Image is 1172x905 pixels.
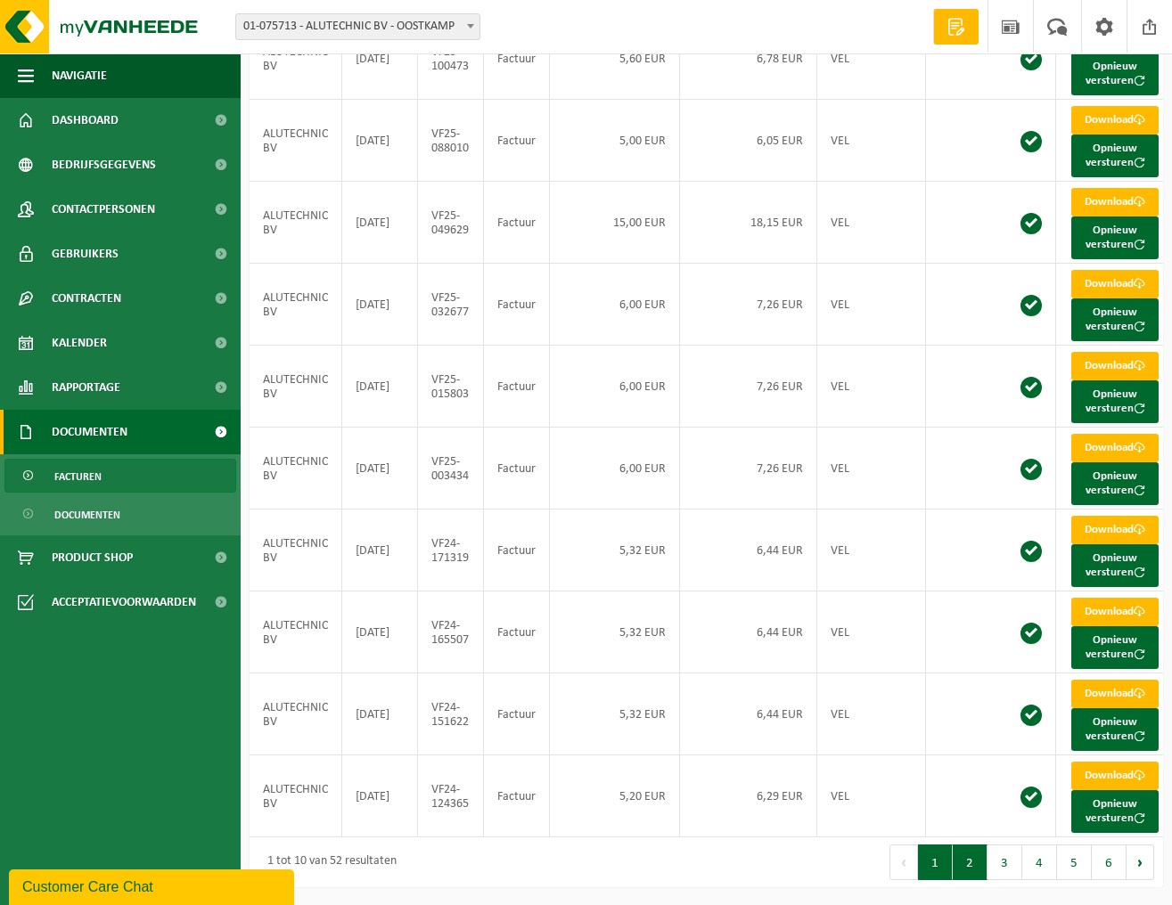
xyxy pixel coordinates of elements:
button: Previous [889,844,918,880]
td: 6,78 EUR [680,18,817,100]
iframe: chat widget [9,866,298,905]
td: VEL [817,510,926,591]
a: Download [1071,762,1159,790]
td: VF25-100473 [418,18,484,100]
td: Factuur [484,182,550,264]
td: 5,20 EUR [550,755,680,837]
a: Facturen [4,459,236,493]
td: VEL [817,591,926,673]
td: [DATE] [342,182,418,264]
button: Opnieuw versturen [1071,544,1159,587]
td: ALUTECHNIC BV [250,428,342,510]
td: 15,00 EUR [550,182,680,264]
button: Opnieuw versturen [1071,216,1159,259]
button: Opnieuw versturen [1071,790,1159,833]
span: 01-075713 - ALUTECHNIC BV - OOSTKAMP [236,14,479,39]
td: ALUTECHNIC BV [250,264,342,346]
td: Factuur [484,510,550,591]
td: 5,32 EUR [550,510,680,591]
button: 1 [918,844,953,880]
span: Kalender [52,321,107,365]
td: Factuur [484,591,550,673]
td: Factuur [484,18,550,100]
td: VEL [817,18,926,100]
td: 5,32 EUR [550,591,680,673]
td: 7,26 EUR [680,346,817,428]
td: 6,44 EUR [680,510,817,591]
td: 7,26 EUR [680,264,817,346]
a: Download [1071,598,1159,626]
div: 1 tot 10 van 52 resultaten [258,846,397,878]
td: VF25-049629 [418,182,484,264]
a: Download [1071,188,1159,216]
td: ALUTECHNIC BV [250,100,342,182]
button: Next [1127,844,1154,880]
button: 6 [1092,844,1127,880]
button: Opnieuw versturen [1071,53,1159,95]
td: 5,00 EUR [550,100,680,182]
a: Documenten [4,497,236,531]
td: VEL [817,264,926,346]
td: 6,00 EUR [550,264,680,346]
span: Rapportage [52,365,120,410]
td: ALUTECHNIC BV [250,182,342,264]
td: [DATE] [342,264,418,346]
span: Bedrijfsgegevens [52,143,156,187]
a: Download [1071,434,1159,462]
td: 5,32 EUR [550,673,680,755]
span: Contracten [52,276,121,321]
td: 5,60 EUR [550,18,680,100]
td: VEL [817,346,926,428]
td: 18,15 EUR [680,182,817,264]
td: VF24-124365 [418,755,484,837]
span: Documenten [54,498,120,532]
td: [DATE] [342,18,418,100]
td: 6,05 EUR [680,100,817,182]
td: VF24-165507 [418,591,484,673]
a: Download [1071,352,1159,380]
td: Factuur [484,428,550,510]
td: Factuur [484,346,550,428]
td: ALUTECHNIC BV [250,18,342,100]
td: 7,26 EUR [680,428,817,510]
button: 3 [988,844,1022,880]
td: Factuur [484,264,550,346]
td: VF25-088010 [418,100,484,182]
td: VF25-032677 [418,264,484,346]
span: Documenten [52,410,127,454]
td: ALUTECHNIC BV [250,755,342,837]
td: 6,29 EUR [680,755,817,837]
td: 6,00 EUR [550,346,680,428]
span: Acceptatievoorwaarden [52,580,196,624]
button: Opnieuw versturen [1071,298,1159,341]
a: Download [1071,270,1159,298]
button: Opnieuw versturen [1071,626,1159,669]
td: 6,44 EUR [680,591,817,673]
span: Product Shop [52,535,133,580]
td: ALUTECHNIC BV [250,673,342,755]
td: VEL [817,755,926,837]
td: VF25-015803 [418,346,484,428]
td: [DATE] [342,755,418,837]
button: Opnieuw versturen [1071,135,1159,177]
td: [DATE] [342,510,418,591]
td: VF24-171319 [418,510,484,591]
a: Download [1071,516,1159,544]
span: Navigatie [52,53,107,98]
span: 01-075713 - ALUTECHNIC BV - OOSTKAMP [235,13,480,40]
td: VF24-151622 [418,673,484,755]
td: VEL [817,673,926,755]
span: Dashboard [52,98,119,143]
td: VEL [817,182,926,264]
td: [DATE] [342,428,418,510]
td: [DATE] [342,346,418,428]
td: 6,44 EUR [680,673,817,755]
td: [DATE] [342,100,418,182]
span: Gebruikers [52,232,119,276]
td: [DATE] [342,591,418,673]
button: Opnieuw versturen [1071,380,1159,423]
td: VF25-003434 [418,428,484,510]
td: [DATE] [342,673,418,755]
td: VEL [817,100,926,182]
